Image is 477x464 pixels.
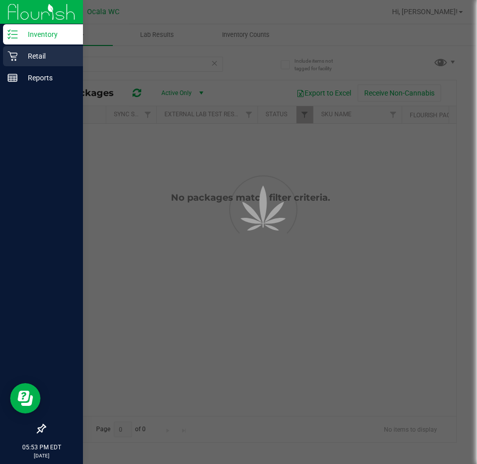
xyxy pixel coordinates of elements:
[18,50,78,62] p: Retail
[8,51,18,61] inline-svg: Retail
[8,29,18,39] inline-svg: Inventory
[10,383,40,413] iframe: Resource center
[5,452,78,459] p: [DATE]
[8,73,18,83] inline-svg: Reports
[5,443,78,452] p: 05:53 PM EDT
[18,28,78,40] p: Inventory
[18,72,78,84] p: Reports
